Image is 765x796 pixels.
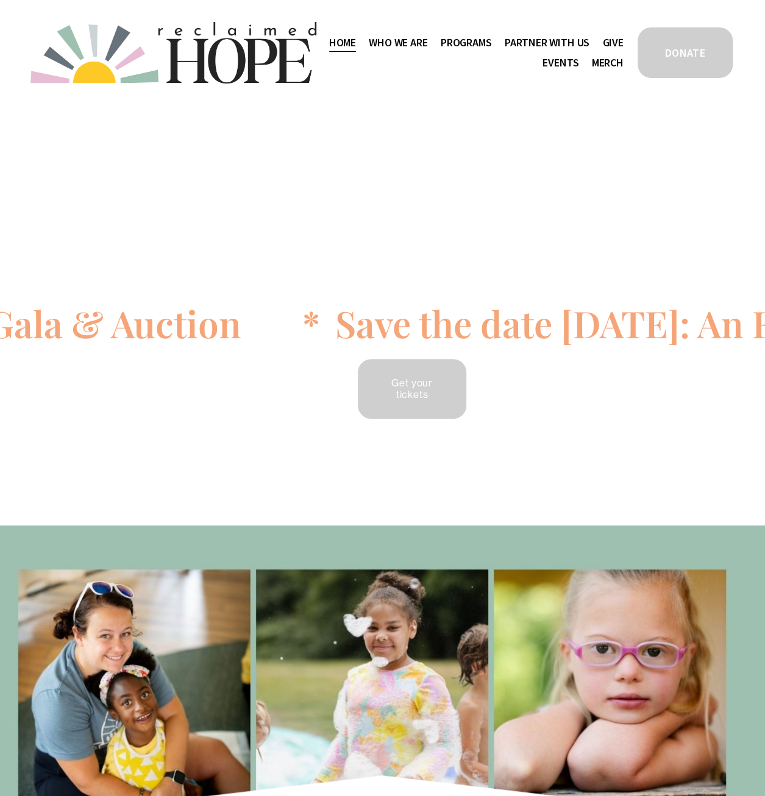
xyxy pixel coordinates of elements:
[30,22,316,84] img: Reclaimed Hope Initiative
[505,34,589,52] span: Partner With Us
[543,53,578,73] a: Events
[329,33,356,52] a: Home
[505,33,589,52] a: folder dropdown
[369,33,427,52] a: folder dropdown
[369,34,427,52] span: Who We Are
[441,33,492,52] a: folder dropdown
[591,53,623,73] a: Merch
[356,357,468,421] a: Get your tickets
[441,34,492,52] span: Programs
[602,33,623,52] a: Give
[636,26,735,80] a: DONATE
